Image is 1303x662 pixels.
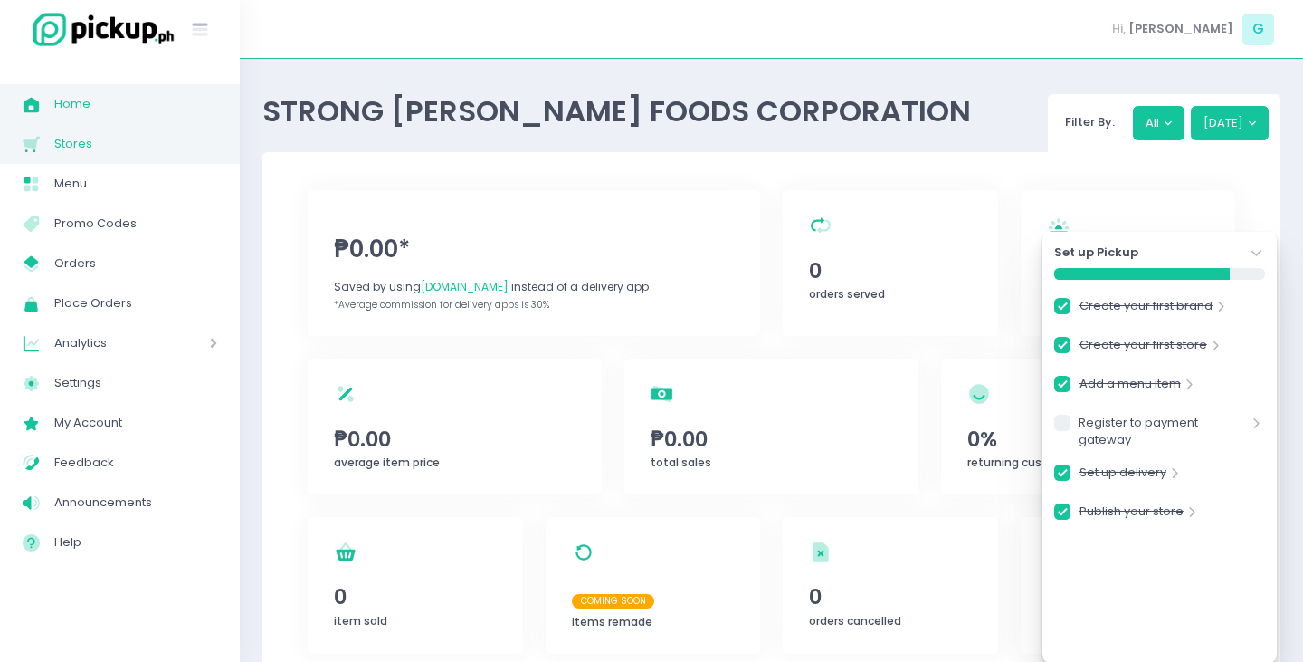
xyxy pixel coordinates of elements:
[572,594,655,609] span: Coming Soon
[23,10,176,49] img: logo
[334,455,440,470] span: average item price
[1079,503,1184,527] a: Publish your store
[1079,375,1181,399] a: Add a menu item
[334,581,496,612] span: 0
[1060,113,1121,130] span: Filter By:
[54,331,158,355] span: Analytics
[809,613,901,628] span: orders cancelled
[262,91,971,131] span: STRONG [PERSON_NAME] FOODS CORPORATION
[334,298,549,312] span: *Average commission for delivery apps is 30%
[1079,297,1213,321] a: Create your first brand
[783,190,998,336] a: 0orders served
[334,424,575,455] span: ₱0.00
[421,279,509,294] span: [DOMAIN_NAME]
[1079,336,1207,360] a: Create your first store
[54,252,217,275] span: Orders
[54,371,217,395] span: Settings
[1021,190,1236,336] a: 0orders
[1112,20,1126,38] span: Hi,
[651,424,892,455] span: ₱0.00
[54,172,217,196] span: Menu
[54,292,217,315] span: Place Orders
[1079,464,1166,488] a: Set up delivery
[54,92,217,116] span: Home
[809,255,971,286] span: 0
[1128,20,1233,38] span: [PERSON_NAME]
[651,455,711,470] span: total sales
[1079,414,1248,449] a: Register to payment gateway
[1133,106,1185,140] button: All
[1242,14,1274,45] span: G
[624,359,918,494] a: ₱0.00total sales
[308,359,602,494] a: ₱0.00average item price
[941,359,1235,494] a: 0%returning customers
[54,212,217,235] span: Promo Codes
[334,613,387,628] span: item sold
[783,517,998,654] a: 0orders cancelled
[809,581,971,612] span: 0
[1021,517,1236,654] a: 0refunded orders
[54,491,217,514] span: Announcements
[334,232,734,267] span: ₱0.00*
[334,279,734,295] div: Saved by using instead of a delivery app
[967,455,1083,470] span: returning customers
[54,451,217,475] span: Feedback
[572,614,652,629] span: items remade
[54,411,217,435] span: My Account
[1054,244,1138,262] strong: Set up Pickup
[809,286,885,302] span: orders served
[308,517,523,654] a: 0item sold
[967,424,1209,455] span: 0%
[54,132,217,156] span: Stores
[1191,106,1270,140] button: [DATE]
[54,531,217,554] span: Help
